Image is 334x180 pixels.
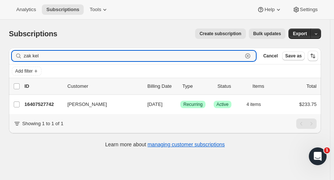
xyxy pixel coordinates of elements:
p: Total [307,83,317,90]
button: Clear [244,52,251,60]
p: Showing 1 to 1 of 1 [22,120,63,127]
p: ID [24,83,61,90]
p: Billing Date [147,83,177,90]
button: Add filter [12,67,41,76]
button: Analytics [12,4,40,15]
button: [PERSON_NAME] [63,99,137,110]
p: Customer [67,83,141,90]
p: 16407527742 [24,101,61,108]
button: 4 items [247,99,269,110]
button: Cancel [260,51,281,60]
div: Type [183,83,212,90]
div: 16407527742[PERSON_NAME][DATE]SuccessRecurringSuccessActive4 items$233.75 [24,99,317,110]
span: Settings [300,7,318,13]
button: Bulk updates [249,29,285,39]
span: Save as [285,53,302,59]
span: Active [217,101,229,107]
div: Items [253,83,282,90]
span: Recurring [183,101,203,107]
span: Help [264,7,274,13]
span: 1 [324,147,330,153]
span: [PERSON_NAME] [67,101,107,108]
span: Bulk updates [253,31,281,37]
span: Tools [90,7,101,13]
button: Tools [85,4,113,15]
span: Subscriptions [46,7,79,13]
span: Analytics [16,7,36,13]
button: Sort the results [308,51,318,61]
p: Learn more about [105,141,225,148]
nav: Pagination [296,119,317,129]
span: $233.75 [299,101,317,107]
span: Create subscription [200,31,241,37]
a: managing customer subscriptions [147,141,225,147]
button: Subscriptions [42,4,84,15]
button: Save as [282,51,305,60]
input: Filter subscribers [24,51,243,61]
span: Cancel [263,53,278,59]
p: Status [217,83,247,90]
button: Export [288,29,311,39]
span: [DATE] [147,101,163,107]
button: Settings [288,4,322,15]
div: IDCustomerBilling DateTypeStatusItemsTotal [24,83,317,90]
span: Subscriptions [9,30,57,38]
iframe: Intercom live chat [309,147,327,165]
button: Create subscription [195,29,246,39]
span: 4 items [247,101,261,107]
span: Add filter [15,68,33,74]
button: Help [253,4,286,15]
span: Export [293,31,307,37]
